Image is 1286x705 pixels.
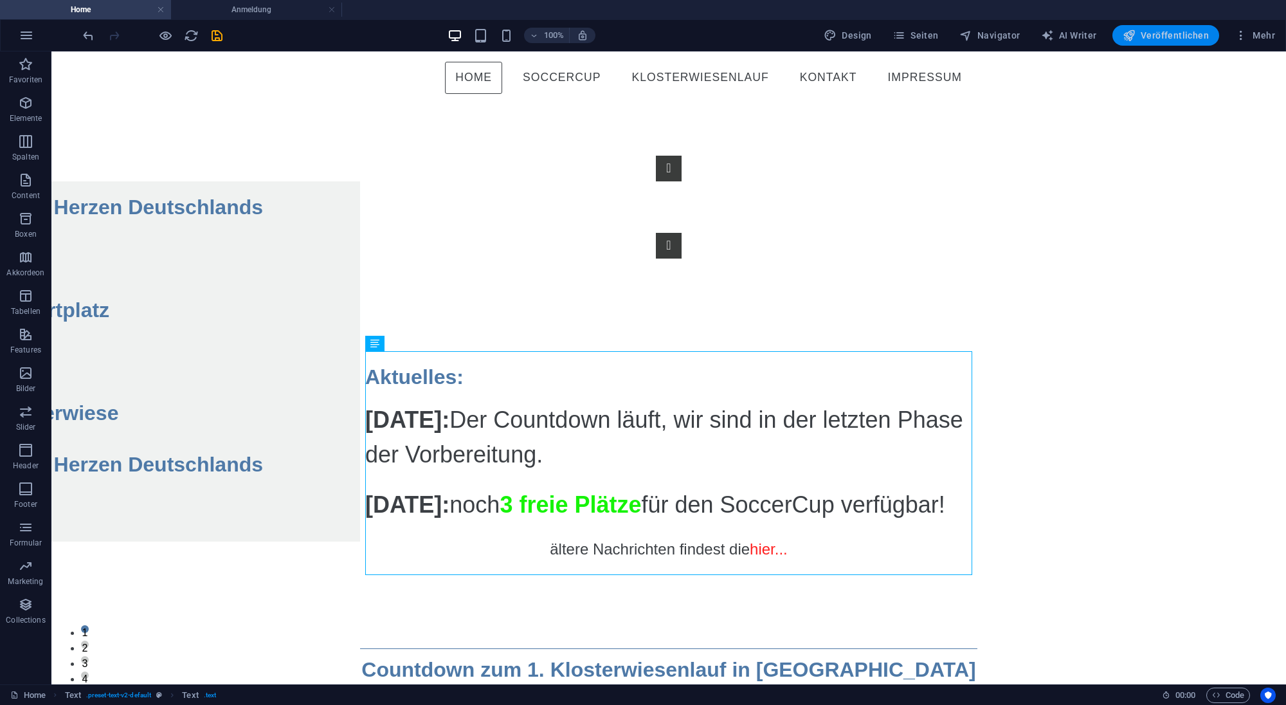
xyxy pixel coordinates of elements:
span: . preset-text-v2-default [86,688,151,703]
span: Veröffentlichen [1123,29,1209,42]
p: Favoriten [9,75,42,85]
div: Design (Strg+Alt+Y) [819,25,877,46]
p: Content [12,190,40,201]
p: Features [10,345,41,355]
button: Seiten [887,25,944,46]
span: AI Writer [1041,29,1097,42]
p: Slider [16,422,36,432]
nav: breadcrumb [65,688,217,703]
p: Bilder [16,383,36,394]
button: Mehr [1229,25,1280,46]
button: AI Writer [1036,25,1102,46]
button: Design [819,25,877,46]
button: save [209,28,224,43]
span: Mehr [1235,29,1275,42]
i: Bei Größenänderung Zoomstufe automatisch an das gewählte Gerät anpassen. [577,30,588,41]
h6: Session-Zeit [1162,688,1196,703]
p: Marketing [8,576,43,587]
button: Veröffentlichen [1112,25,1219,46]
p: Spalten [12,152,39,162]
h6: 100% [543,28,564,43]
span: 00 00 [1175,688,1195,703]
p: Akkordeon [6,268,44,278]
span: Seiten [892,29,939,42]
i: Rückgängig: Text ändern (Strg+Z) [81,28,96,43]
a: Klick, um Auswahl aufzuheben. Doppelklick öffnet Seitenverwaltung [10,688,46,703]
button: Usercentrics [1260,688,1276,703]
button: 2 [30,589,37,597]
button: 1 [30,574,37,581]
h4: Anmeldung [171,3,342,17]
button: undo [80,28,96,43]
span: Klick zum Auswählen. Doppelklick zum Bearbeiten [65,688,81,703]
button: reload [183,28,199,43]
button: 4 [30,620,37,628]
i: Seite neu laden [184,28,199,43]
button: Navigator [954,25,1026,46]
span: : [1184,690,1186,700]
p: Boxen [15,229,37,239]
span: Code [1212,688,1244,703]
button: Code [1206,688,1250,703]
button: Klicke hier, um den Vorschau-Modus zu verlassen [158,28,173,43]
i: Save (Ctrl+S) [210,28,224,43]
span: Navigator [959,29,1020,42]
span: . text [204,688,216,703]
span: Design [824,29,872,42]
button: 3 [30,605,37,612]
p: Footer [14,499,37,509]
span: Klick zum Auswählen. Doppelklick zum Bearbeiten [182,688,198,703]
p: Tabellen [11,306,41,316]
p: Elemente [10,113,42,124]
p: Header [13,461,39,471]
p: Formular [10,538,42,548]
button: 100% [524,28,570,43]
p: Collections [6,615,45,625]
i: Dieses Element ist ein anpassbares Preset [156,691,162,699]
